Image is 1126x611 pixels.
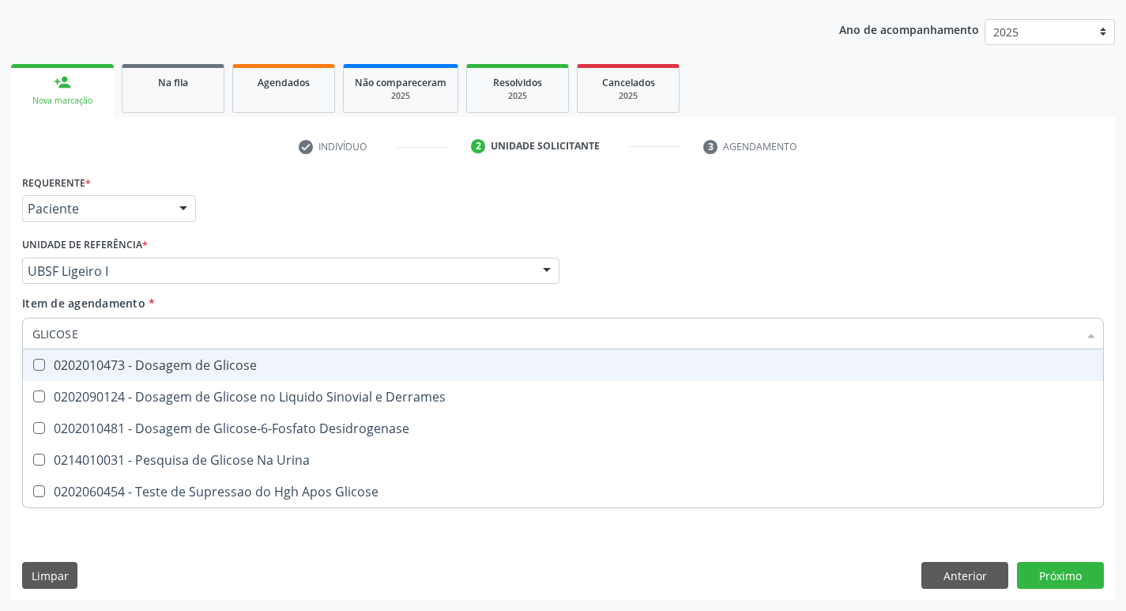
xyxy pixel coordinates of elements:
[32,390,1094,403] div: 0202090124 - Dosagem de Glicose no Liquido Sinovial e Derrames
[32,318,1078,349] input: Buscar por procedimentos
[28,201,164,217] span: Paciente
[22,233,148,258] label: Unidade de referência
[839,19,979,39] p: Ano de acompanhamento
[589,90,668,102] div: 2025
[493,76,542,89] span: Resolvidos
[158,76,188,89] span: Na fila
[478,90,557,102] div: 2025
[32,359,1094,372] div: 0202010473 - Dosagem de Glicose
[1017,562,1104,589] button: Próximo
[22,171,91,195] label: Requerente
[355,76,446,89] span: Não compareceram
[921,562,1008,589] button: Anterior
[491,139,600,153] div: Unidade solicitante
[471,139,485,153] div: 2
[28,263,527,279] span: UBSF Ligeiro I
[22,296,145,311] span: Item de agendamento
[32,485,1094,498] div: 0202060454 - Teste de Supressao do Hgh Apos Glicose
[54,74,71,91] div: person_add
[602,76,655,89] span: Cancelados
[258,76,310,89] span: Agendados
[32,422,1094,435] div: 0202010481 - Dosagem de Glicose-6-Fosfato Desidrogenase
[22,95,103,107] div: Nova marcação
[32,454,1094,466] div: 0214010031 - Pesquisa de Glicose Na Urina
[355,90,446,102] div: 2025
